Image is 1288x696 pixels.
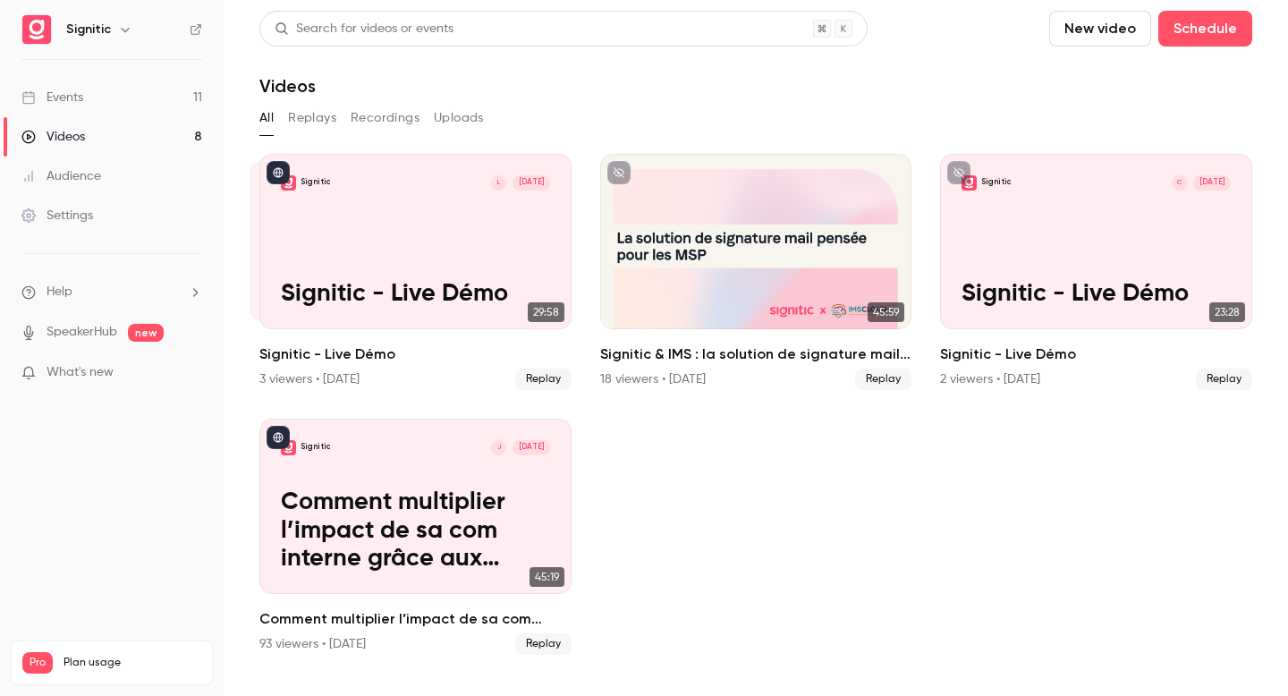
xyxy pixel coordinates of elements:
[1049,11,1151,47] button: New video
[940,154,1252,390] a: Signitic - Live DémoSigniticC[DATE]Signitic - Live Démo23:28Signitic - Live Démo2 viewers • [DATE...
[259,344,572,365] h2: Signitic - Live Démo
[1171,174,1188,191] div: C
[259,154,572,390] a: Signitic - Live DémoSigniticL[DATE]Signitic - Live Démo29:58Signitic - Live DémoSigniticL[DATE]Si...
[259,104,274,132] button: All
[21,207,93,225] div: Settings
[982,177,1011,188] p: Signitic
[281,488,551,573] p: Comment multiplier l’impact de sa com interne grâce aux signatures mail.
[947,161,970,184] button: unpublished
[351,104,419,132] button: Recordings
[267,426,290,449] button: published
[530,567,564,587] span: 45:19
[490,174,507,191] div: L
[513,175,550,191] span: [DATE]
[962,280,1232,309] p: Signitic - Live Démo
[47,363,114,382] span: What's new
[600,154,912,390] li: Signitic & IMS : la solution de signature mail pensée pour les MSP
[528,302,564,322] span: 29:58
[128,324,164,342] span: new
[64,656,201,670] span: Plan usage
[21,128,85,146] div: Videos
[267,161,290,184] button: published
[940,370,1040,388] div: 2 viewers • [DATE]
[22,652,53,674] span: Pro
[275,20,453,38] div: Search for videos or events
[1193,175,1231,191] span: [DATE]
[259,419,572,655] li: Comment multiplier l’impact de sa com interne grâce aux signatures mail.
[21,283,202,301] li: help-dropdown-opener
[600,154,912,390] a: 45:59Signitic & IMS : la solution de signature mail pensée pour les MSP18 viewers • [DATE]Replay
[21,89,83,106] div: Events
[513,440,550,455] span: [DATE]
[434,104,484,132] button: Uploads
[1196,369,1252,390] span: Replay
[259,370,360,388] div: 3 viewers • [DATE]
[515,633,572,655] span: Replay
[600,344,912,365] h2: Signitic & IMS : la solution de signature mail pensée pour les MSP
[940,344,1252,365] h2: Signitic - Live Démo
[855,369,911,390] span: Replay
[66,21,111,38] h6: Signitic
[21,167,101,185] div: Audience
[22,15,51,44] img: Signitic
[259,154,1252,655] ul: Videos
[259,635,366,653] div: 93 viewers • [DATE]
[490,439,507,456] div: J
[868,302,904,322] span: 45:59
[1209,302,1245,322] span: 23:28
[607,161,631,184] button: unpublished
[259,419,572,655] a: Comment multiplier l’impact de sa com interne grâce aux signatures mail.SigniticJ[DATE]Comment mu...
[515,369,572,390] span: Replay
[47,283,72,301] span: Help
[1158,11,1252,47] button: Schedule
[259,608,572,630] h2: Comment multiplier l’impact de sa com interne grâce aux signatures mail.
[259,75,316,97] h1: Videos
[288,104,336,132] button: Replays
[281,280,551,309] p: Signitic - Live Démo
[940,154,1252,390] li: Signitic - Live Démo
[301,442,330,453] p: Signitic
[600,370,706,388] div: 18 viewers • [DATE]
[259,154,572,390] li: Signitic - Live Démo
[47,323,117,342] a: SpeakerHub
[259,11,1252,685] section: Videos
[301,177,330,188] p: Signitic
